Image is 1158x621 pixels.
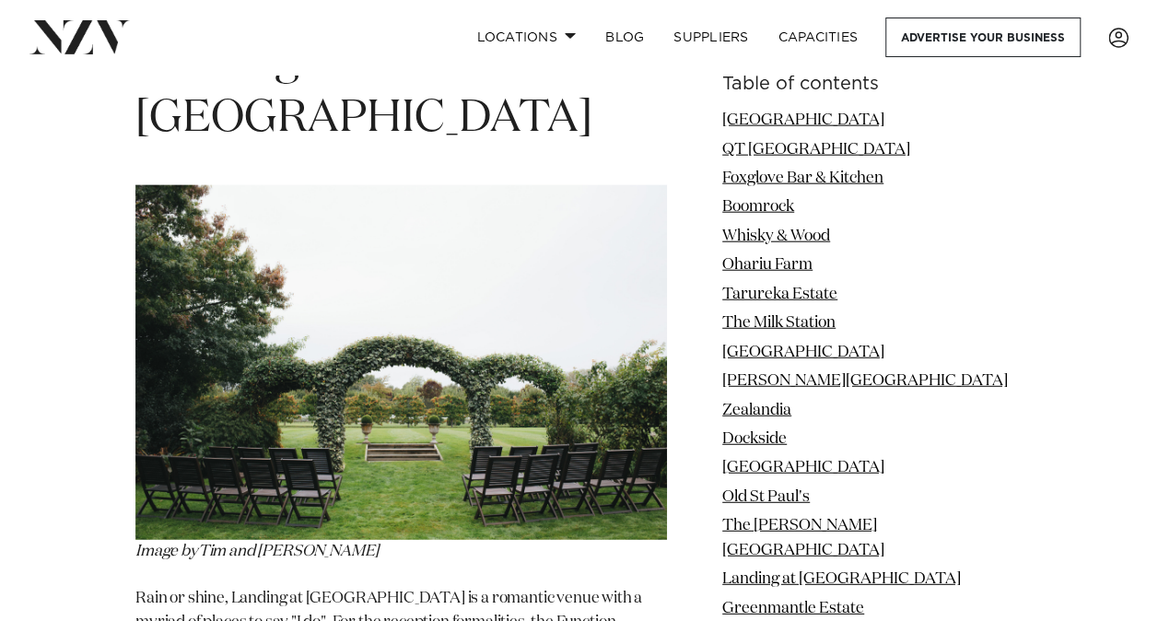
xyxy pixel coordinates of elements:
[198,544,209,559] em: T
[722,345,884,360] a: [GEOGRAPHIC_DATA]
[722,402,791,417] a: Zealandia
[722,112,884,128] a: [GEOGRAPHIC_DATA]
[885,18,1081,57] a: Advertise your business
[29,20,130,53] img: nzv-logo.png
[659,18,763,57] a: SUPPLIERS
[722,287,837,302] a: Tarureka Estate
[208,544,379,559] em: im and [PERSON_NAME]
[135,544,198,559] em: Image by
[722,518,884,557] a: The [PERSON_NAME][GEOGRAPHIC_DATA]
[722,170,883,186] a: Foxglove Bar & Kitchen
[722,571,961,587] a: Landing at [GEOGRAPHIC_DATA]
[591,18,659,57] a: BLOG
[462,18,591,57] a: Locations
[764,18,873,57] a: Capacities
[722,489,810,505] a: Old St Paul's
[722,600,864,615] a: Greenmantle Estate
[722,315,836,331] a: The Milk Station
[722,257,813,273] a: Ohariu Farm
[722,431,787,447] a: Dockside
[722,228,830,244] a: Whisky & Wood
[722,373,1008,389] a: [PERSON_NAME][GEOGRAPHIC_DATA]
[722,460,884,475] a: [GEOGRAPHIC_DATA]
[722,199,794,215] a: Boomrock
[722,75,1023,94] h6: Table of contents
[722,141,910,157] a: QT [GEOGRAPHIC_DATA]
